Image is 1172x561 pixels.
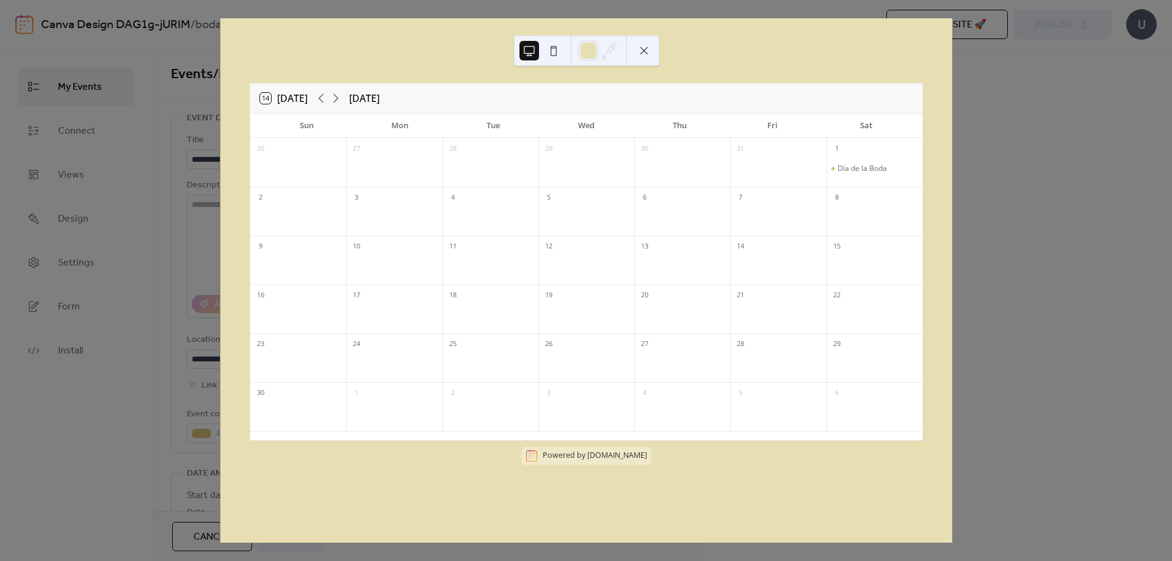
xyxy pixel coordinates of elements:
[350,142,363,156] div: 27
[446,240,460,253] div: 11
[254,338,267,351] div: 23
[830,289,844,302] div: 22
[837,164,887,173] div: Día de la Boda
[819,114,913,138] div: Sat
[446,289,460,302] div: 18
[350,191,363,204] div: 3
[830,240,844,253] div: 15
[256,90,312,107] button: 14[DATE]
[543,450,647,460] div: Powered by
[638,338,651,351] div: 27
[638,142,651,156] div: 30
[446,114,540,138] div: Tue
[254,289,267,302] div: 16
[734,289,747,302] div: 21
[734,191,747,204] div: 7
[254,386,267,400] div: 30
[350,386,363,400] div: 1
[830,191,844,204] div: 8
[830,142,844,156] div: 1
[353,114,447,138] div: Mon
[446,142,460,156] div: 28
[638,240,651,253] div: 13
[254,191,267,204] div: 2
[734,240,747,253] div: 14
[830,386,844,400] div: 6
[638,386,651,400] div: 4
[587,450,647,460] a: [DOMAIN_NAME]
[446,386,460,400] div: 2
[349,91,380,106] div: [DATE]
[542,338,555,351] div: 26
[542,386,555,400] div: 3
[633,114,726,138] div: Thu
[350,240,363,253] div: 10
[254,142,267,156] div: 26
[260,114,353,138] div: Sun
[542,289,555,302] div: 19
[830,338,844,351] div: 29
[254,240,267,253] div: 9
[638,191,651,204] div: 6
[540,114,633,138] div: Wed
[446,191,460,204] div: 4
[734,142,747,156] div: 31
[638,289,651,302] div: 20
[542,142,555,156] div: 29
[734,338,747,351] div: 28
[726,114,820,138] div: Fri
[542,191,555,204] div: 5
[827,164,922,173] div: Día de la Boda
[350,338,363,351] div: 24
[446,338,460,351] div: 25
[542,240,555,253] div: 12
[350,289,363,302] div: 17
[734,386,747,400] div: 5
